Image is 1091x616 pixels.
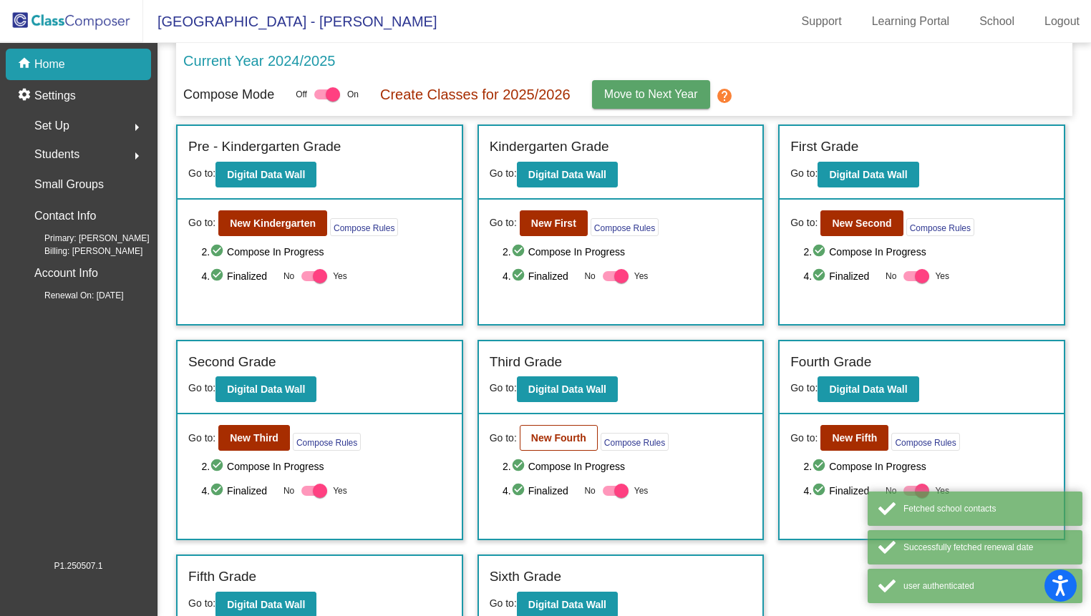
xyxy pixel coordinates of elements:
[531,432,586,444] b: New Fourth
[128,147,145,165] mat-icon: arrow_right
[34,116,69,136] span: Set Up
[188,431,215,446] span: Go to:
[503,458,752,475] span: 2. Compose In Progress
[490,597,517,609] span: Go to:
[503,243,752,260] span: 2. Compose In Progress
[227,383,305,395] b: Digital Data Wall
[218,210,327,236] button: New Kindergarten
[818,376,918,402] button: Digital Data Wall
[227,169,305,180] b: Digital Data Wall
[188,597,215,609] span: Go to:
[820,425,888,451] button: New Fifth
[201,482,276,499] span: 4. Finalized
[790,431,818,446] span: Go to:
[1033,10,1091,33] a: Logout
[201,458,450,475] span: 2. Compose In Progress
[34,87,76,104] p: Settings
[230,432,278,444] b: New Third
[820,210,903,236] button: New Second
[601,433,669,451] button: Compose Rules
[188,215,215,230] span: Go to:
[380,84,571,105] p: Create Classes for 2025/2026
[215,162,316,187] button: Digital Data Wall
[804,482,878,499] span: 4. Finalized
[511,482,528,499] mat-icon: check_circle
[804,268,878,285] span: 4. Finalized
[230,217,316,229] b: New Kindergarten
[201,243,450,260] span: 2. Compose In Progress
[333,482,347,499] span: Yes
[347,88,359,101] span: On
[21,232,150,245] span: Primary: [PERSON_NAME]
[490,167,517,179] span: Go to:
[511,243,528,260] mat-icon: check_circle
[293,433,361,451] button: Compose Rules
[490,382,517,393] span: Go to:
[935,482,949,499] span: Yes
[21,245,142,258] span: Billing: [PERSON_NAME]
[812,243,829,260] mat-icon: check_circle
[531,217,576,229] b: New First
[634,482,649,499] span: Yes
[517,162,618,187] button: Digital Data Wall
[143,10,437,33] span: [GEOGRAPHIC_DATA] - [PERSON_NAME]
[34,145,79,165] span: Students
[520,210,588,236] button: New First
[528,169,606,180] b: Digital Data Wall
[935,268,949,285] span: Yes
[818,162,918,187] button: Digital Data Wall
[812,268,829,285] mat-icon: check_circle
[886,484,896,497] span: No
[511,268,528,285] mat-icon: check_circle
[296,88,307,101] span: Off
[188,567,256,587] label: Fifth Grade
[490,215,517,230] span: Go to:
[790,215,818,230] span: Go to:
[490,352,562,373] label: Third Grade
[17,87,34,104] mat-icon: settings
[891,433,959,451] button: Compose Rules
[832,432,877,444] b: New Fifth
[128,119,145,136] mat-icon: arrow_right
[790,10,853,33] a: Support
[906,218,974,236] button: Compose Rules
[183,50,335,72] p: Current Year 2024/2025
[34,263,98,283] p: Account Info
[188,382,215,393] span: Go to:
[790,382,818,393] span: Go to:
[528,383,606,395] b: Digital Data Wall
[210,243,227,260] mat-icon: check_circle
[227,599,305,610] b: Digital Data Wall
[804,243,1053,260] span: 2. Compose In Progress
[832,217,891,229] b: New Second
[968,10,1026,33] a: School
[210,268,227,285] mat-icon: check_circle
[21,289,123,302] span: Renewal On: [DATE]
[503,482,577,499] span: 4. Finalized
[716,87,733,104] mat-icon: help
[183,85,274,104] p: Compose Mode
[528,599,606,610] b: Digital Data Wall
[604,88,698,100] span: Move to Next Year
[210,458,227,475] mat-icon: check_circle
[520,425,598,451] button: New Fourth
[17,56,34,73] mat-icon: home
[490,567,561,587] label: Sixth Grade
[218,425,290,451] button: New Third
[283,270,294,283] span: No
[812,482,829,499] mat-icon: check_circle
[210,482,227,499] mat-icon: check_circle
[812,458,829,475] mat-icon: check_circle
[34,206,96,226] p: Contact Info
[490,431,517,446] span: Go to:
[503,268,577,285] span: 4. Finalized
[829,169,907,180] b: Digital Data Wall
[829,383,907,395] b: Digital Data Wall
[584,484,595,497] span: No
[283,484,294,497] span: No
[790,167,818,179] span: Go to:
[215,376,316,402] button: Digital Data Wall
[511,458,528,475] mat-icon: check_circle
[333,268,347,285] span: Yes
[584,270,595,283] span: No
